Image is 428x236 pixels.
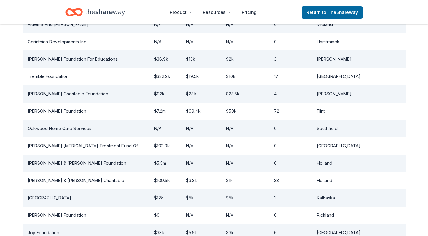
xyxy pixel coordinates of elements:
[269,172,311,189] td: 33
[181,155,221,172] td: N/A
[221,120,269,137] td: N/A
[23,68,149,85] td: Tremble Foundation
[302,6,363,19] a: Returnto TheShareWay
[221,172,269,189] td: $1k
[221,50,269,68] td: $2k
[221,137,269,155] td: N/A
[221,85,269,103] td: $23.5k
[221,103,269,120] td: $50k
[312,120,406,137] td: Southfield
[149,155,181,172] td: $5.5m
[312,68,406,85] td: [GEOGRAPHIC_DATA]
[23,33,149,50] td: Corinthian Developments Inc
[149,120,181,137] td: N/A
[312,172,406,189] td: Holland
[322,10,358,15] span: to TheShareWay
[221,68,269,85] td: $10k
[312,189,406,207] td: Kalkaska
[312,137,406,155] td: [GEOGRAPHIC_DATA]
[221,155,269,172] td: N/A
[181,50,221,68] td: $13k
[312,33,406,50] td: Hamtramck
[149,189,181,207] td: $12k
[149,207,181,224] td: $0
[149,50,181,68] td: $38.9k
[237,6,262,19] a: Pricing
[23,137,149,155] td: [PERSON_NAME] [MEDICAL_DATA] Treatment Fund Of
[269,50,311,68] td: 3
[23,50,149,68] td: [PERSON_NAME] Foundation For Educational
[149,68,181,85] td: $332.2k
[149,33,181,50] td: N/A
[181,172,221,189] td: $3.3k
[269,207,311,224] td: 0
[23,155,149,172] td: [PERSON_NAME] & [PERSON_NAME] Foundation
[198,6,236,19] button: Resources
[23,189,149,207] td: [GEOGRAPHIC_DATA]
[312,155,406,172] td: Holland
[269,33,311,50] td: 0
[23,85,149,103] td: [PERSON_NAME] Charitable Foundation
[269,103,311,120] td: 72
[23,120,149,137] td: Oakwood Home Care Services
[181,120,221,137] td: N/A
[149,103,181,120] td: $7.2m
[165,6,196,19] button: Product
[149,137,181,155] td: $102.9k
[269,137,311,155] td: 0
[181,68,221,85] td: $19.5k
[312,103,406,120] td: Flint
[181,85,221,103] td: $23k
[23,172,149,189] td: [PERSON_NAME] & [PERSON_NAME] Charitable
[269,189,311,207] td: 1
[269,155,311,172] td: 0
[23,103,149,120] td: [PERSON_NAME] Foundation
[269,85,311,103] td: 4
[221,189,269,207] td: $5k
[307,9,358,16] span: Return
[23,207,149,224] td: [PERSON_NAME] Foundation
[312,207,406,224] td: Richland
[181,207,221,224] td: N/A
[181,103,221,120] td: $99.4k
[221,207,269,224] td: N/A
[181,189,221,207] td: $5k
[269,120,311,137] td: 0
[65,5,125,20] a: Home
[149,172,181,189] td: $109.5k
[221,33,269,50] td: N/A
[269,68,311,85] td: 17
[165,5,262,20] nav: Main
[181,137,221,155] td: N/A
[181,33,221,50] td: N/A
[312,85,406,103] td: [PERSON_NAME]
[149,85,181,103] td: $92k
[312,50,406,68] td: [PERSON_NAME]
